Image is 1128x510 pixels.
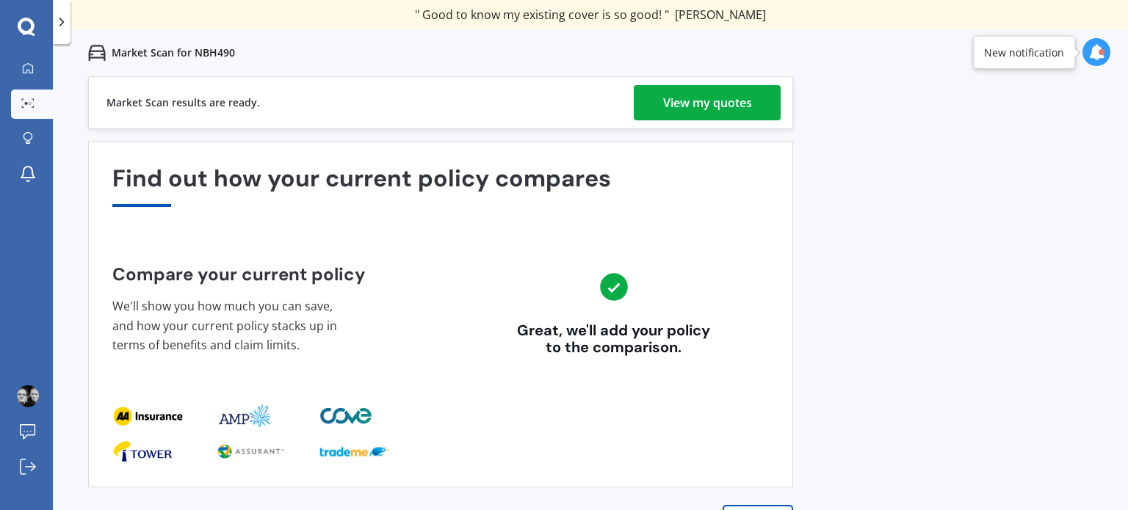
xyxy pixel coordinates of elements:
img: picture [17,385,39,407]
p: We'll show you how much you can save, and how your current policy stacks up in terms of benefits ... [112,296,347,355]
div: Market Scan results are ready. [106,77,260,128]
div: View my quotes [663,85,752,120]
img: provider_logo_2 [319,404,375,428]
img: provider_logo_0 [112,440,173,463]
div: Great, we'll add your policy to the comparison. [517,322,711,356]
img: provider_logo_0 [112,404,183,428]
a: View my quotes [634,85,781,120]
img: car.f15378c7a67c060ca3f3.svg [88,44,106,62]
h4: Compare your current policy [112,264,423,285]
img: provider_logo_2 [319,440,390,463]
img: provider_logo_1 [216,440,286,463]
div: New notification [984,45,1064,59]
div: Find out how your current policy compares [112,165,769,207]
p: Market Scan for NBH490 [112,45,235,60]
img: provider_logo_1 [216,404,272,428]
